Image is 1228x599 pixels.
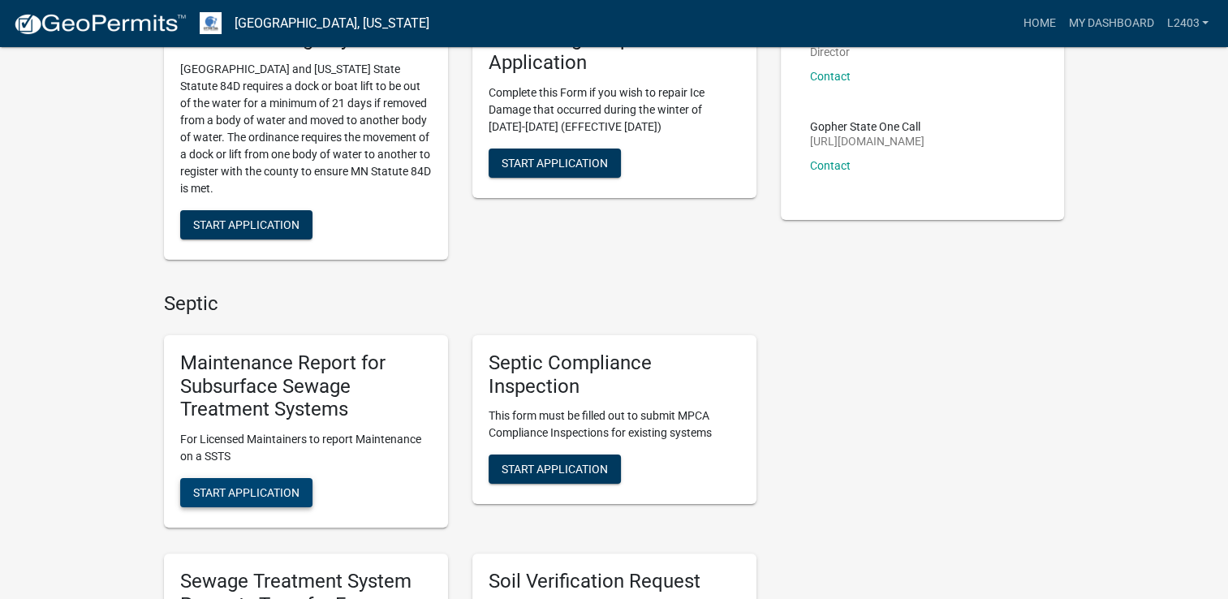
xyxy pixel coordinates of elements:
button: Start Application [489,455,621,484]
span: Start Application [502,156,608,169]
p: This form must be filled out to submit MPCA Compliance Inspections for existing systems [489,407,740,442]
span: Start Application [502,463,608,476]
span: Start Application [193,486,299,499]
p: For Licensed Maintainers to report Maintenance on a SSTS [180,431,432,465]
button: Start Application [180,478,312,507]
p: Gopher State One Call [810,121,924,132]
button: Start Application [489,149,621,178]
a: [GEOGRAPHIC_DATA], [US_STATE] [235,10,429,37]
p: Complete this Form if you wish to repair Ice Damage that occurred during the winter of [DATE]-[DA... [489,84,740,136]
img: Otter Tail County, Minnesota [200,12,222,34]
h4: Septic [164,292,756,316]
h5: Septic Compliance Inspection [489,351,740,399]
a: Contact [810,70,851,83]
a: Home [1016,8,1062,39]
h5: Soil Verification Request [489,570,740,593]
h5: Maintenance Report for Subsurface Sewage Treatment Systems [180,351,432,421]
p: [URL][DOMAIN_NAME] [810,136,924,147]
h5: Ice Damage Repair Application [489,28,740,75]
p: [GEOGRAPHIC_DATA] and [US_STATE] State Statute 84D requires a dock or boat lift to be out of the ... [180,61,432,197]
a: L2403 [1160,8,1215,39]
button: Start Application [180,210,312,239]
a: My Dashboard [1062,8,1160,39]
a: Contact [810,159,851,172]
span: Start Application [193,218,299,231]
p: Director [810,46,897,58]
